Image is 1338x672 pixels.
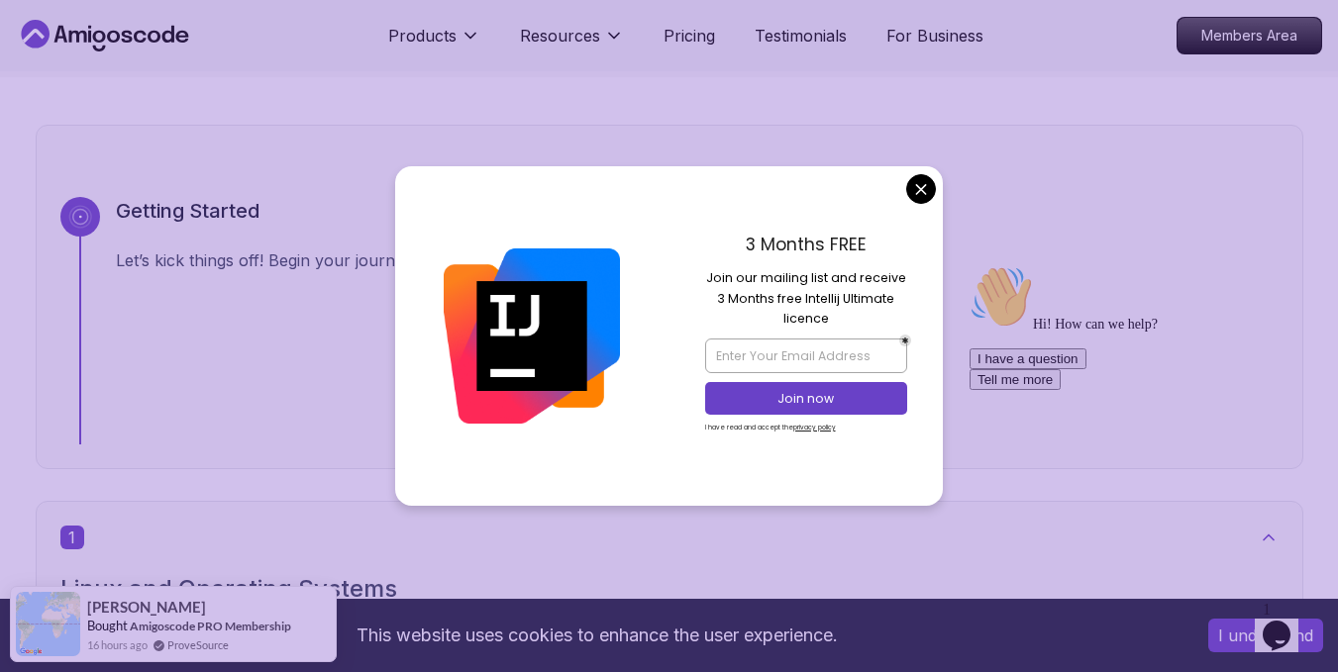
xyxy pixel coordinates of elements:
div: 👋Hi! How can we help?I have a questionTell me more [8,8,364,133]
a: Testimonials [755,24,847,48]
h3: Getting Started [116,197,1279,225]
img: :wave: [8,8,71,71]
button: Resources [520,24,624,63]
iframe: chat widget [1255,593,1318,652]
a: For Business [886,24,983,48]
button: I have a question [8,91,125,112]
p: Members Area [1178,18,1321,53]
a: Pricing [664,24,715,48]
div: This website uses cookies to enhance the user experience. [15,614,1179,657]
button: Products [388,24,480,63]
span: [PERSON_NAME] [87,599,206,616]
h2: Linux and Operating Systems [60,573,1279,605]
p: Let’s kick things off! Begin your journey by completing the first step and unlocking your roadmap. [116,248,1279,272]
button: Tell me more [8,112,99,133]
a: ProveSource [167,636,229,653]
p: Products [388,24,457,48]
span: Hi! How can we help? [8,59,196,74]
iframe: chat widget [962,257,1318,583]
span: 16 hours ago [87,636,148,653]
img: provesource social proof notification image [16,592,80,656]
button: Accept cookies [1208,619,1323,652]
span: Bought [87,618,128,633]
p: Resources [520,24,600,48]
a: Amigoscode PRO Membership [130,619,291,633]
span: 1 [60,526,84,549]
a: Members Area [1177,17,1322,54]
